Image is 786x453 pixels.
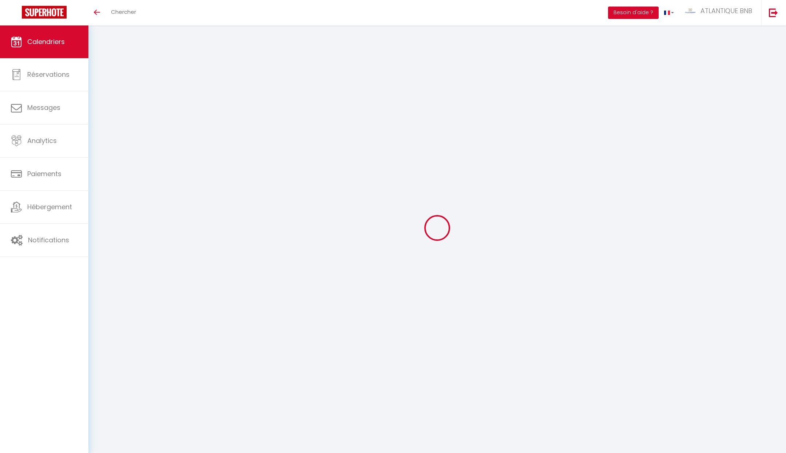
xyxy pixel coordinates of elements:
span: ATLANTIQUE BNB [700,6,752,15]
span: Chercher [111,8,136,16]
button: Besoin d'aide ? [608,7,659,19]
img: logout [769,8,778,17]
span: Calendriers [27,37,65,46]
span: Hébergement [27,202,72,211]
span: Réservations [27,70,70,79]
span: Notifications [28,235,69,245]
img: Super Booking [22,6,67,19]
img: ... [685,8,696,14]
span: Paiements [27,169,61,178]
span: Analytics [27,136,57,145]
span: Messages [27,103,60,112]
